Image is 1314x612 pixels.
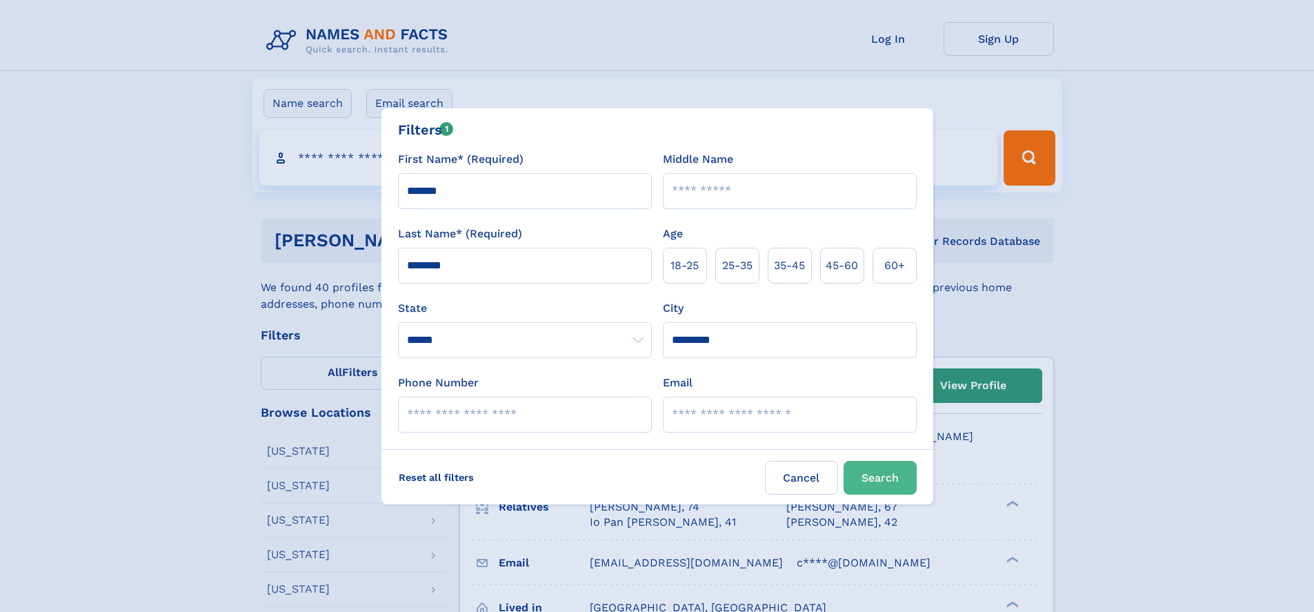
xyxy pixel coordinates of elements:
label: Cancel [765,461,838,495]
label: Phone Number [398,375,479,391]
label: Email [663,375,693,391]
label: Middle Name [663,151,733,168]
label: First Name* (Required) [398,151,524,168]
label: State [398,300,652,317]
label: Age [663,226,683,242]
span: 35‑45 [774,257,805,274]
label: City [663,300,684,317]
div: Filters [398,119,454,140]
span: 60+ [884,257,905,274]
span: 18‑25 [670,257,699,274]
span: 25‑35 [722,257,753,274]
label: Reset all filters [390,461,483,494]
span: 45‑60 [826,257,858,274]
button: Search [844,461,917,495]
label: Last Name* (Required) [398,226,522,242]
